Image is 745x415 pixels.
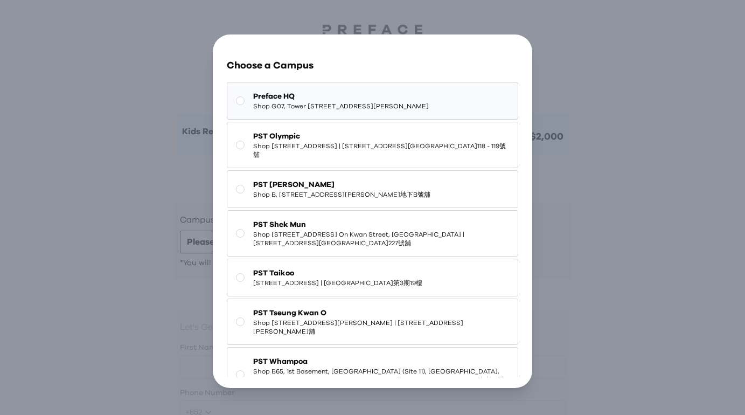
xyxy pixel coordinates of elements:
[253,279,422,287] span: [STREET_ADDRESS] | [GEOGRAPHIC_DATA]第3期19樓
[253,190,430,199] span: Shop B, [STREET_ADDRESS][PERSON_NAME]地下B號舖
[253,102,429,110] span: Shop G07, Tower [STREET_ADDRESS][PERSON_NAME]
[253,356,510,367] span: PST Whampoa
[227,58,519,73] h3: Choose a Campus
[227,259,519,296] button: PST Taikoo[STREET_ADDRESS] | [GEOGRAPHIC_DATA]第3期19樓
[227,122,519,168] button: PST OlympicShop [STREET_ADDRESS] | [STREET_ADDRESS][GEOGRAPHIC_DATA]118 - 119號舖
[253,91,429,102] span: Preface HQ
[227,347,519,402] button: PST WhampoaShop B65, 1st Basement, [GEOGRAPHIC_DATA] (Site 11), [GEOGRAPHIC_DATA], [GEOGRAPHIC_DA...
[227,299,519,345] button: PST Tseung Kwan OShop [STREET_ADDRESS][PERSON_NAME] | [STREET_ADDRESS][PERSON_NAME]舖
[253,230,510,247] span: Shop [STREET_ADDRESS] On Kwan Street, [GEOGRAPHIC_DATA] | [STREET_ADDRESS][GEOGRAPHIC_DATA]227號舖
[227,82,519,120] button: Preface HQShop G07, Tower [STREET_ADDRESS][PERSON_NAME]
[253,367,510,393] span: Shop B65, 1st Basement, [GEOGRAPHIC_DATA] (Site 11), [GEOGRAPHIC_DATA], [GEOGRAPHIC_DATA] | [GEOG...
[253,268,422,279] span: PST Taikoo
[253,142,510,159] span: Shop [STREET_ADDRESS] | [STREET_ADDRESS][GEOGRAPHIC_DATA]118 - 119號舖
[253,319,510,336] span: Shop [STREET_ADDRESS][PERSON_NAME] | [STREET_ADDRESS][PERSON_NAME]舖
[253,131,510,142] span: PST Olympic
[227,210,519,257] button: PST Shek MunShop [STREET_ADDRESS] On Kwan Street, [GEOGRAPHIC_DATA] | [STREET_ADDRESS][GEOGRAPHIC...
[253,179,430,190] span: PST [PERSON_NAME]
[253,219,510,230] span: PST Shek Mun
[253,308,510,319] span: PST Tseung Kwan O
[227,170,519,208] button: PST [PERSON_NAME]Shop B, [STREET_ADDRESS][PERSON_NAME]地下B號舖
